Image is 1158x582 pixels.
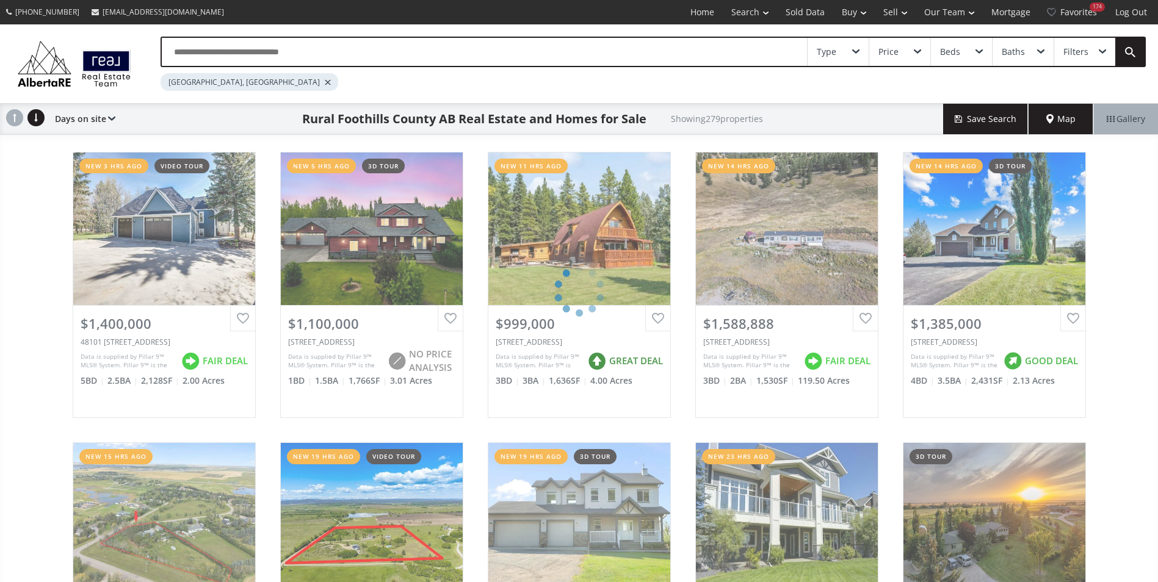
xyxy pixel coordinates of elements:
div: 174 [1090,2,1105,12]
div: Days on site [49,104,115,134]
h1: Rural Foothills County AB Real Estate and Homes for Sale [302,110,646,128]
span: Map [1046,113,1076,125]
div: [GEOGRAPHIC_DATA], [GEOGRAPHIC_DATA] [161,73,338,91]
div: Filters [1063,48,1088,56]
div: Price [878,48,899,56]
div: Type [817,48,836,56]
img: Logo [12,38,136,90]
span: Gallery [1107,113,1145,125]
a: [EMAIL_ADDRESS][DOMAIN_NAME] [85,1,230,23]
div: Beds [940,48,960,56]
div: Baths [1002,48,1025,56]
h2: Showing 279 properties [671,114,763,123]
button: Save Search [943,104,1029,134]
div: Map [1029,104,1093,134]
span: [PHONE_NUMBER] [15,7,79,17]
div: Gallery [1093,104,1158,134]
span: [EMAIL_ADDRESS][DOMAIN_NAME] [103,7,224,17]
